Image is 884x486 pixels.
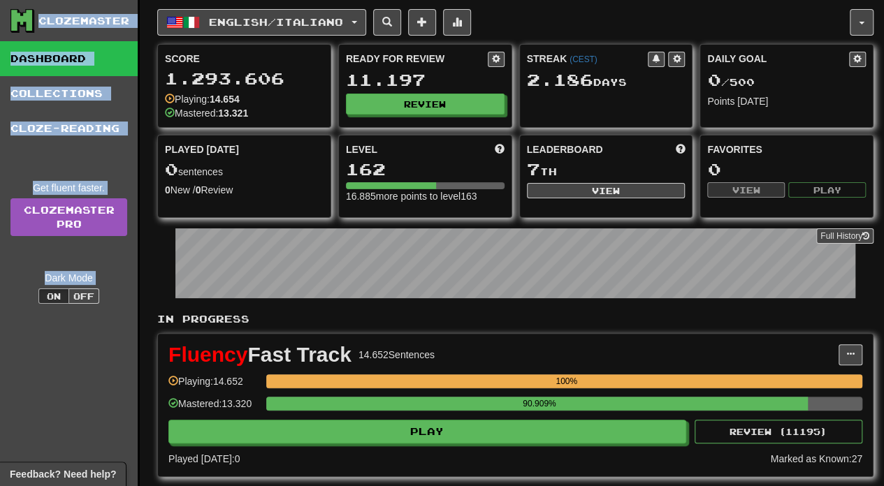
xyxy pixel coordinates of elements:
[373,9,401,36] button: Search sentences
[168,420,686,443] button: Play
[495,142,505,156] span: Score more points to level up
[218,108,248,119] strong: 13.321
[346,189,505,203] div: 16.885 more points to level 163
[527,70,593,89] span: 2.186
[443,9,471,36] button: More stats
[165,106,248,120] div: Mastered:
[707,76,754,88] span: / 500
[10,181,127,195] div: Get fluent faster.
[695,420,862,443] button: Review (11195)
[168,397,259,420] div: Mastered: 13.320
[165,52,324,66] div: Score
[38,288,69,304] button: On
[527,71,686,89] div: Day s
[10,467,116,481] span: Open feedback widget
[165,161,324,179] div: sentences
[707,52,849,67] div: Daily Goal
[816,228,874,244] button: Full History
[527,183,686,198] button: View
[346,94,505,115] button: Review
[165,184,171,196] strong: 0
[165,92,240,106] div: Playing:
[165,70,324,87] div: 1.293.606
[527,161,686,179] div: th
[168,343,247,366] wdautohl-customtag: Fluency
[157,312,874,326] p: In Progress
[10,271,127,285] div: Dark Mode
[270,374,862,388] div: 100%
[10,198,127,236] a: ClozemasterPro
[346,71,505,89] div: 11.197
[196,184,201,196] strong: 0
[527,159,540,179] span: 7
[527,142,603,156] span: Leaderboard
[770,452,862,466] div: Marked as Known: 27
[157,9,366,36] button: English/Italiano
[165,183,324,197] div: New / Review
[168,344,352,365] div: Fast Track
[68,288,99,304] button: Off
[358,348,435,362] div: 14.652 Sentences
[707,182,785,198] button: View
[675,142,685,156] span: This week in points, UTC
[38,14,129,28] div: Clozemaster
[346,161,505,178] div: 162
[346,142,377,156] span: Level
[346,52,488,66] div: Ready for Review
[527,52,648,66] div: Streak
[707,161,866,178] div: 0
[707,142,866,156] div: Favorites
[210,94,240,105] strong: 14.654
[570,54,597,64] a: (CEST)
[165,142,239,156] span: Played [DATE]
[165,159,178,179] span: 0
[168,374,259,397] div: Playing: 14.652
[209,16,343,28] span: English / Italiano
[408,9,436,36] button: Add sentence to collection
[707,70,720,89] span: 0
[168,453,240,464] span: Played [DATE]: 0
[707,94,866,108] div: Points [DATE]
[788,182,866,198] button: Play
[270,397,808,411] div: 90.909%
